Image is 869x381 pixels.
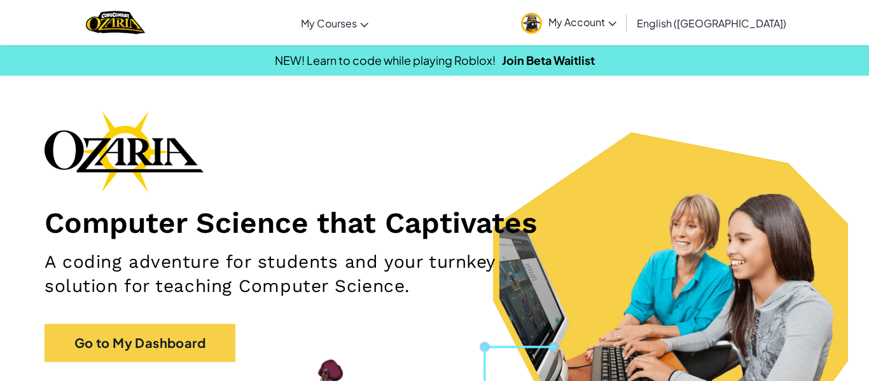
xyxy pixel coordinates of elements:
img: Ozaria branding logo [45,111,204,192]
a: Go to My Dashboard [45,324,235,362]
a: My Courses [295,6,375,40]
a: Join Beta Waitlist [502,53,595,67]
span: My Courses [301,17,357,30]
a: English ([GEOGRAPHIC_DATA]) [630,6,793,40]
a: My Account [515,3,623,43]
a: Ozaria by CodeCombat logo [86,10,145,36]
h1: Computer Science that Captivates [45,205,824,240]
h2: A coding adventure for students and your turnkey solution for teaching Computer Science. [45,250,567,298]
span: My Account [548,15,616,29]
img: avatar [521,13,542,34]
img: Home [86,10,145,36]
span: NEW! Learn to code while playing Roblox! [275,53,496,67]
span: English ([GEOGRAPHIC_DATA]) [637,17,786,30]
